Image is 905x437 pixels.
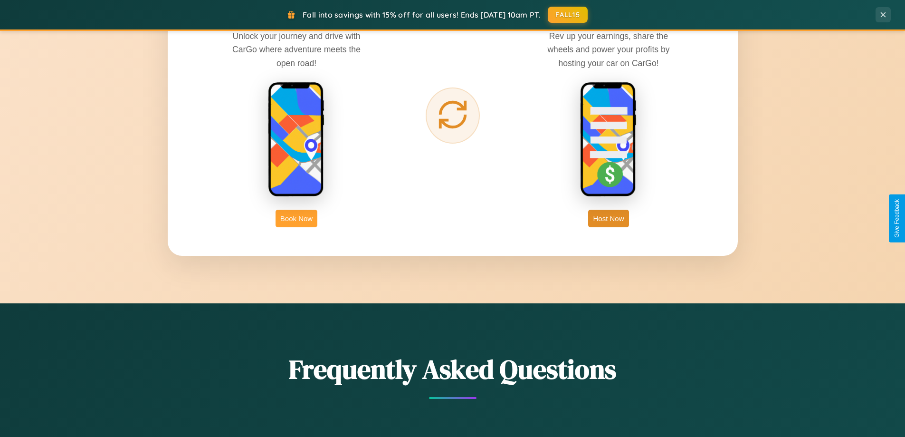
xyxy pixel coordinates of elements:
img: host phone [580,82,637,198]
div: Give Feedback [894,199,900,238]
img: rent phone [268,82,325,198]
button: FALL15 [548,7,588,23]
span: Fall into savings with 15% off for all users! Ends [DATE] 10am PT. [303,10,541,19]
h2: Frequently Asked Questions [168,351,738,388]
p: Rev up your earnings, share the wheels and power your profits by hosting your car on CarGo! [537,29,680,69]
button: Book Now [276,210,317,227]
button: Host Now [588,210,629,227]
p: Unlock your journey and drive with CarGo where adventure meets the open road! [225,29,368,69]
